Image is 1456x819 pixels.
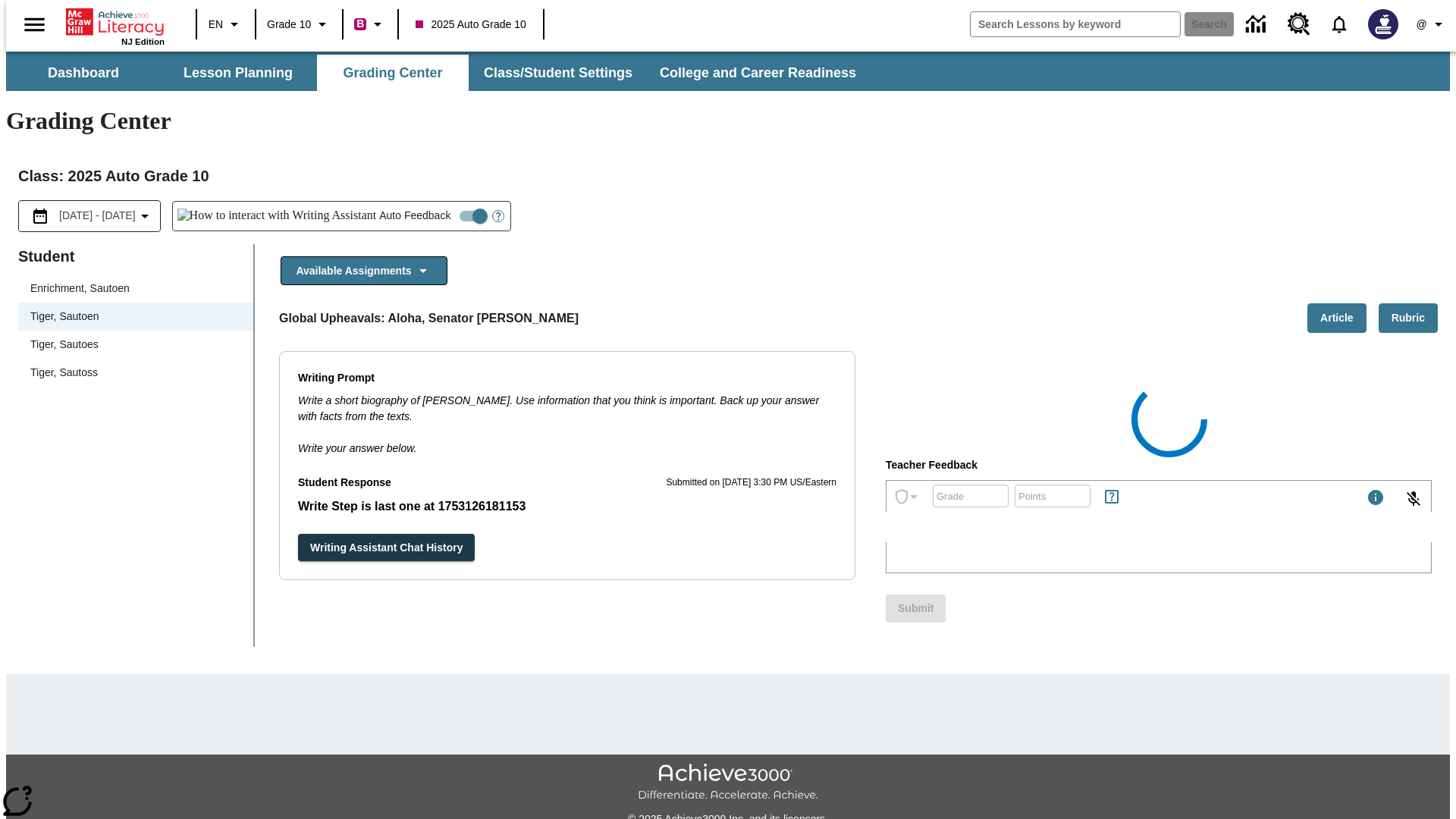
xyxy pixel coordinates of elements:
[30,337,241,353] span: Tiger, Sautoes
[18,303,253,331] div: Tiger, Sautoen
[177,209,377,224] img: How to interact with Writing Assistant
[8,55,159,91] button: Dashboard
[121,37,165,46] span: NJ Edition
[18,359,253,387] div: Tiger, Sautoss
[971,12,1180,36] input: search field
[1359,5,1407,44] button: Select a new avatar
[1367,488,1385,510] div: Maximum 1000 characters Press Escape to exit toolbar and use left and right arrow keys to access ...
[648,55,868,91] button: College and Career Readiness
[1237,4,1279,45] a: Data Center
[30,309,241,325] span: Tiger, Sautoen
[317,55,469,91] button: Grading Center
[18,331,253,359] div: Tiger, Sautoes
[1015,485,1090,507] div: Points: Must be equal to or less than 25.
[933,485,1009,507] div: Grade: Letters, numbers, %, + and - are allowed.
[348,11,393,38] button: Boost Class color is violet red. Change class color
[18,164,1438,188] h2: Class : 2025 Auto Grade 10
[59,208,136,224] span: [DATE] - [DATE]
[1279,4,1319,45] a: Resource Center, Will open in new tab
[1307,303,1367,333] button: Article, Will open in new tab
[356,14,364,33] span: B
[30,281,241,297] span: Enrichment, Sautoen
[1015,475,1090,516] input: Points: Must be equal to or less than 25.
[666,475,836,491] p: Submitted on [DATE] 3:30 PM US/Eastern
[162,55,314,91] button: Lesson Planning
[1416,17,1426,33] span: @
[12,2,57,47] button: Open side menu
[298,497,836,516] p: Student Response
[66,5,165,46] div: Home
[486,202,510,231] button: Open Help for Writing Assistant
[298,425,836,457] p: Write your answer below.
[209,17,223,33] span: EN
[298,475,391,491] p: Student Response
[6,55,870,91] div: SubNavbar
[1407,11,1456,38] button: Profile/Settings
[298,370,836,387] p: Writing Prompt
[202,11,250,38] button: Language: EN, Select a language
[472,55,645,91] button: Class/Student Settings
[638,764,818,802] img: Achieve3000 Differentiate Accelerate Achieve
[279,309,579,328] p: Global Upheavals: Aloha, Senator [PERSON_NAME]
[1395,481,1432,517] button: Click to activate and allow voice recognition
[66,7,165,37] a: Home
[136,207,154,225] svg: Collapse Date Range Filter
[25,207,154,225] button: Select the date range menu item
[6,52,1450,91] div: SubNavbar
[281,256,447,286] button: Available Assignments
[298,534,475,562] button: Writing Assistant Chat History
[267,17,311,33] span: Grade 10
[30,365,241,381] span: Tiger, Sautoss
[379,208,450,224] span: Auto Feedback
[416,17,526,33] span: 2025 Auto Grade 10
[886,457,1432,474] p: Teacher Feedback
[18,275,253,303] div: Enrichment, Sautoen
[298,393,836,425] p: Write a short biography of [PERSON_NAME]. Use information that you think is important. Back up yo...
[1379,303,1438,333] button: Rubric, Will open in new tab
[18,244,253,268] p: Student
[933,475,1009,516] input: Grade: Letters, numbers, %, + and - are allowed.
[261,11,337,38] button: Grade: Grade 10, Select a grade
[298,497,836,516] p: Write Step is last one at 1753126181153
[6,107,1450,135] h1: Grading Center
[1319,5,1359,44] a: Notifications
[1368,9,1398,39] img: Avatar
[1097,482,1127,512] button: Rules for Earning Points and Achievements, Will open in new tab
